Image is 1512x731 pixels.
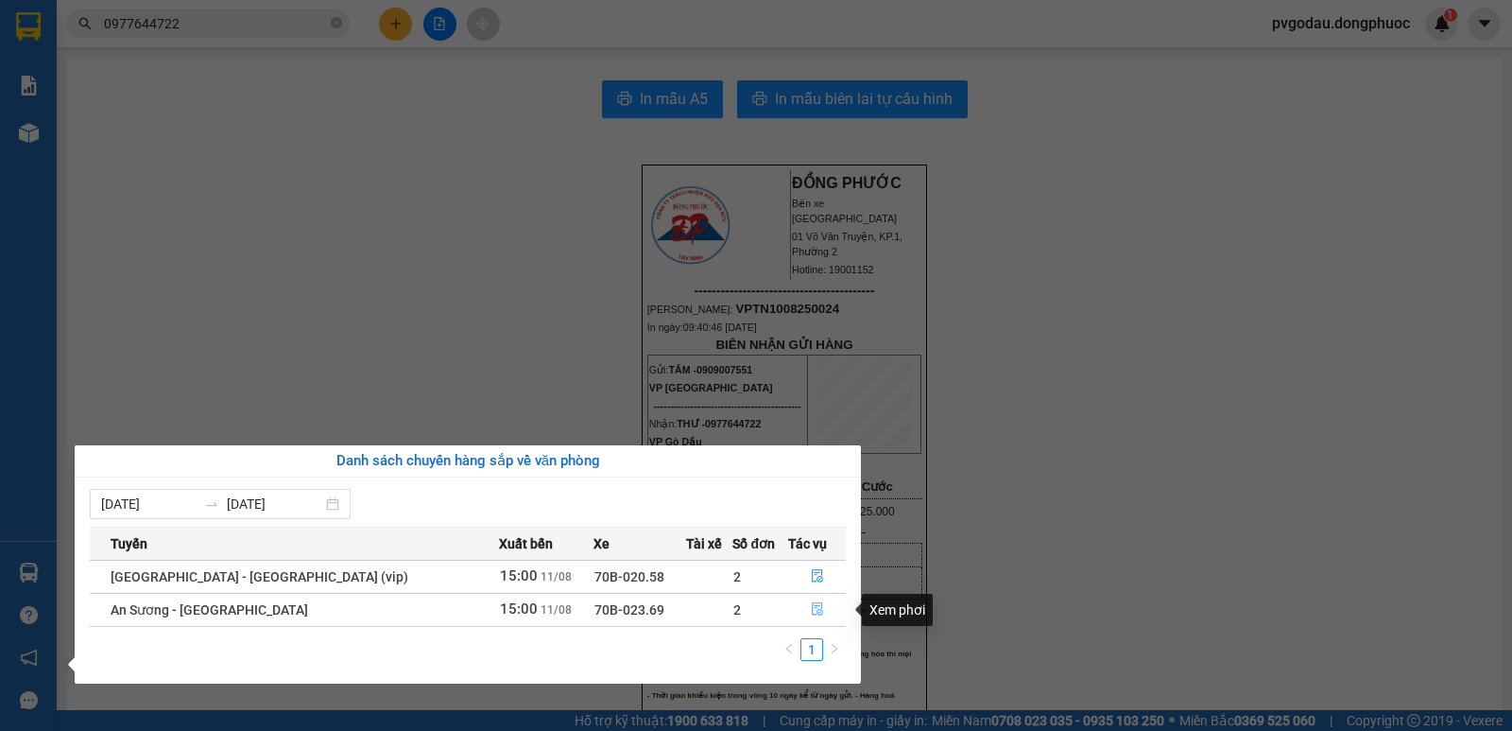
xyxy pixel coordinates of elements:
[594,569,664,584] span: 70B-020.58
[823,638,846,661] button: right
[541,603,572,617] span: 11/08
[204,496,219,512] span: swap-right
[204,496,219,512] span: to
[101,494,197,514] input: Từ ngày
[499,533,553,554] span: Xuất bến
[811,569,824,584] span: file-done
[111,602,308,618] span: An Sương - [GEOGRAPHIC_DATA]
[732,533,775,554] span: Số đơn
[800,638,823,661] li: 1
[733,569,741,584] span: 2
[90,450,846,473] div: Danh sách chuyến hàng sắp về văn phòng
[594,602,664,618] span: 70B-023.69
[111,569,408,584] span: [GEOGRAPHIC_DATA] - [GEOGRAPHIC_DATA] (vip)
[500,600,538,618] span: 15:00
[778,638,800,661] button: left
[811,602,824,618] span: file-done
[789,595,846,625] button: file-done
[823,638,846,661] li: Next Page
[801,639,822,660] a: 1
[686,533,722,554] span: Tài xế
[778,638,800,661] li: Previous Page
[111,533,147,554] span: Tuyến
[788,533,827,554] span: Tác vụ
[733,602,741,618] span: 2
[829,643,840,654] span: right
[783,643,795,654] span: left
[789,562,846,592] button: file-done
[500,567,538,584] span: 15:00
[593,533,610,554] span: Xe
[541,570,572,583] span: 11/08
[227,494,322,514] input: Đến ngày
[862,594,933,626] div: Xem phơi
